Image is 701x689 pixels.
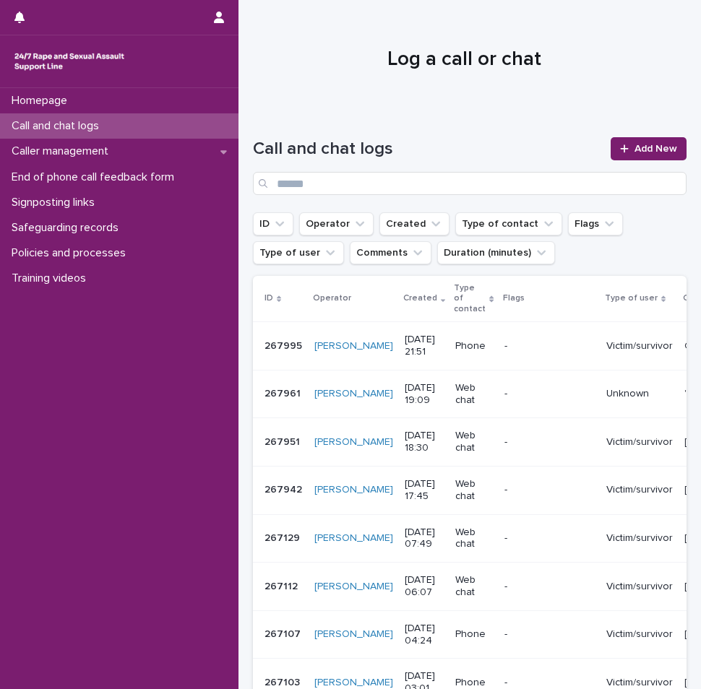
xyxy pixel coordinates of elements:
p: [DATE] 04:24 [405,623,444,647]
a: [PERSON_NAME] [314,388,393,400]
a: [PERSON_NAME] [314,340,393,352]
p: - [504,388,595,400]
p: Type of contact [454,280,486,317]
p: Operator [313,290,351,306]
p: Victim/survivor [606,436,673,448]
a: Add New [611,137,687,160]
a: [PERSON_NAME] [314,581,393,593]
p: Safeguarding records [6,221,130,235]
button: Duration (minutes) [437,241,555,264]
button: Created [379,212,450,235]
p: 267112 [265,578,301,593]
p: - [504,340,595,352]
button: Comments [350,241,431,264]
p: - [504,436,595,448]
p: 267995 [265,337,305,352]
p: - [504,532,595,545]
p: - [504,581,595,593]
p: Homepage [6,94,79,108]
p: Victim/survivor [606,484,673,496]
button: Type of contact [455,212,562,235]
p: Phone [455,340,492,352]
p: [DATE] 07:49 [405,526,444,551]
button: Flags [568,212,623,235]
p: 267951 [265,433,303,448]
p: ID [265,290,273,306]
span: Add New [635,144,677,154]
img: rhQMoQhaT3yELyF149Cw [12,47,127,76]
p: Caller management [6,144,120,158]
p: - [504,628,595,641]
p: Victim/survivor [606,340,673,352]
p: Flags [503,290,525,306]
button: ID [253,212,293,235]
p: - [504,677,595,689]
p: Victim/survivor [606,532,673,545]
p: Web chat [455,526,492,551]
input: Search [253,172,687,195]
p: Policies and processes [6,246,137,260]
p: Unknown [606,388,673,400]
button: Operator [299,212,374,235]
p: [DATE] 17:45 [405,478,444,503]
p: [DATE] 19:09 [405,382,444,407]
a: [PERSON_NAME] [314,532,393,545]
a: [PERSON_NAME] [314,628,393,641]
p: - [504,484,595,496]
h1: Call and chat logs [253,139,602,160]
p: Type of user [605,290,658,306]
p: 267942 [265,481,305,496]
a: [PERSON_NAME] [314,484,393,496]
p: Web chat [455,574,492,599]
p: 267129 [265,529,303,545]
p: 267107 [265,625,304,641]
p: End of phone call feedback form [6,170,186,184]
button: Type of user [253,241,344,264]
h1: Log a call or chat [253,48,676,72]
p: 267961 [265,385,304,400]
p: [DATE] 21:51 [405,334,444,358]
a: [PERSON_NAME] [314,436,393,448]
p: Phone [455,628,492,641]
p: Web chat [455,478,492,503]
p: Training videos [6,272,98,285]
p: Web chat [455,430,492,454]
p: 267103 [265,674,303,689]
p: Web chat [455,382,492,407]
p: Call and chat logs [6,119,111,133]
p: Victim/survivor [606,677,673,689]
p: Victim/survivor [606,581,673,593]
p: Created [403,290,437,306]
p: [DATE] 06:07 [405,574,444,599]
p: Signposting links [6,196,106,209]
p: [DATE] 18:30 [405,430,444,454]
a: [PERSON_NAME] [314,677,393,689]
p: Phone [455,677,492,689]
p: Victim/survivor [606,628,673,641]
